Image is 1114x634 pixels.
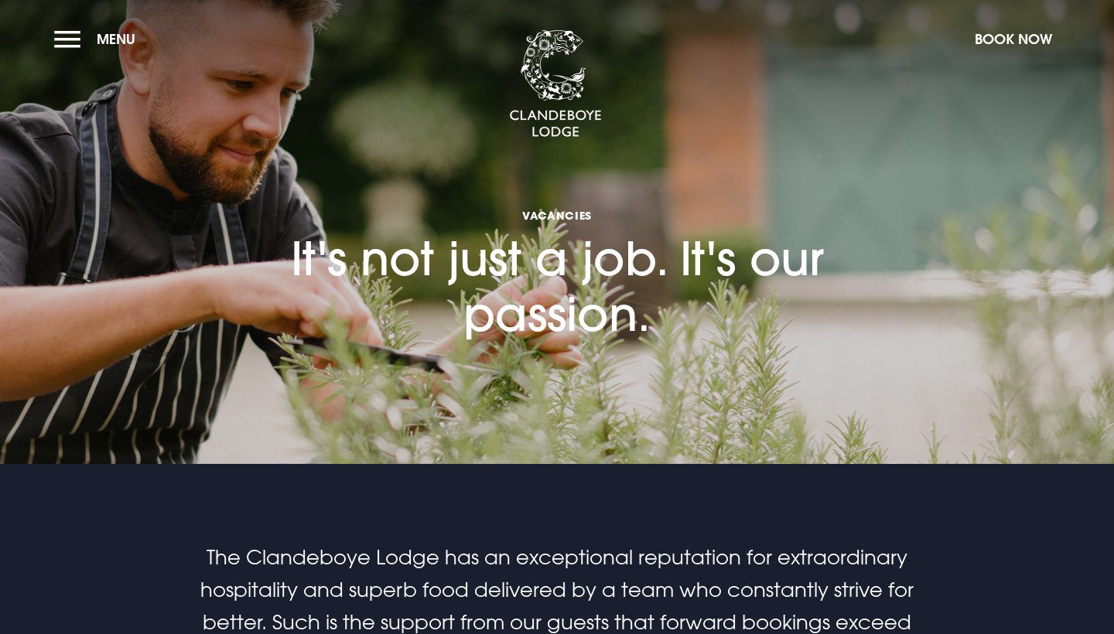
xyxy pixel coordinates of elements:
[509,30,602,138] img: Clandeboye Lodge
[248,130,866,343] h1: It's not just a job. It's our passion.
[97,30,135,48] span: Menu
[248,208,866,223] span: Vacancies
[967,22,1060,56] button: Book Now
[54,22,143,56] button: Menu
